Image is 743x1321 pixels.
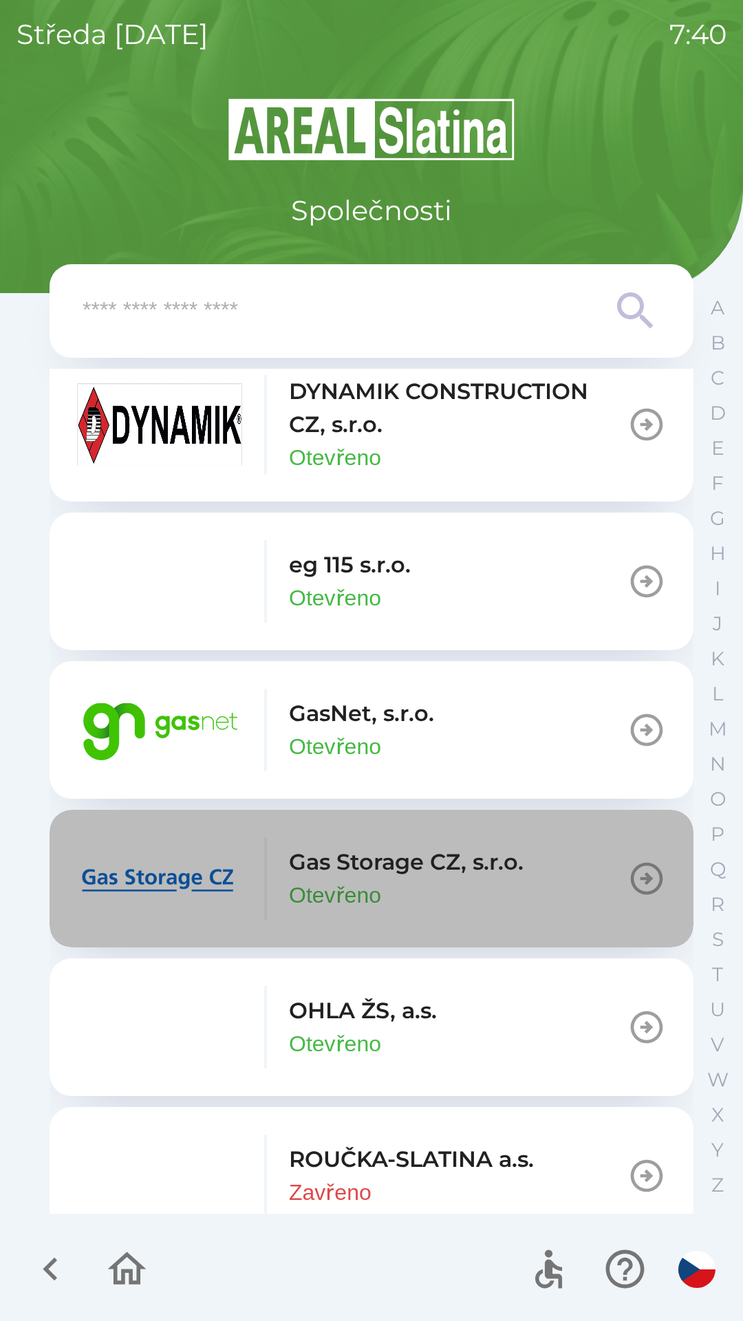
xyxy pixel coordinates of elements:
[711,822,724,846] p: P
[289,730,381,763] p: Otevřeno
[700,817,735,852] button: P
[289,548,411,581] p: eg 115 s.r.o.
[700,922,735,957] button: S
[710,752,726,776] p: N
[711,647,724,671] p: K
[50,661,693,799] button: GasNet, s.r.o.Otevřeno
[289,994,437,1027] p: OHLA ŽS, a.s.
[77,837,242,920] img: 2bd567fa-230c-43b3-b40d-8aef9e429395.png
[700,641,735,676] button: K
[77,540,242,623] img: 1a4889b5-dc5b-4fa6-815e-e1339c265386.png
[700,325,735,361] button: B
[700,501,735,536] button: G
[715,577,720,601] p: I
[700,571,735,606] button: I
[700,747,735,782] button: N
[713,612,722,636] p: J
[711,296,724,320] p: A
[700,466,735,501] button: F
[711,366,724,390] p: C
[17,14,208,55] p: středa [DATE]
[289,879,381,912] p: Otevřeno
[700,1027,735,1062] button: V
[50,810,693,947] button: Gas Storage CZ, s.r.o.Otevřeno
[700,1062,735,1097] button: W
[289,375,627,441] p: DYNAMIK CONSTRUCTION CZ, s.r.o.
[77,1135,242,1217] img: e7973d4e-78b1-4a83-8dc1-9059164483d7.png
[289,846,524,879] p: Gas Storage CZ, s.r.o.
[50,1107,693,1245] button: ROUČKA-SLATINA a.s.Zavřeno
[710,401,726,425] p: D
[707,1068,729,1092] p: W
[291,190,452,231] p: Společnosti
[710,506,725,530] p: G
[50,96,693,162] img: Logo
[712,682,723,706] p: L
[669,14,726,55] p: 7:40
[710,857,726,881] p: Q
[50,958,693,1096] button: OHLA ŽS, a.s.Otevřeno
[289,1143,534,1176] p: ROUČKA-SLATINA a.s.
[700,1097,735,1132] button: X
[700,536,735,571] button: H
[700,606,735,641] button: J
[710,541,726,566] p: H
[711,892,724,916] p: R
[700,396,735,431] button: D
[709,717,727,741] p: M
[289,441,381,474] p: Otevřeno
[710,998,725,1022] p: U
[700,290,735,325] button: A
[711,471,724,495] p: F
[700,676,735,711] button: L
[700,992,735,1027] button: U
[700,1168,735,1203] button: Z
[50,513,693,650] button: eg 115 s.r.o.Otevřeno
[77,986,242,1068] img: 95230cbc-907d-4dce-b6ee-20bf32430970.png
[700,852,735,887] button: Q
[700,782,735,817] button: O
[77,383,242,466] img: 9aa1c191-0426-4a03-845b-4981a011e109.jpeg
[710,787,726,811] p: O
[711,1033,724,1057] p: V
[712,963,723,987] p: T
[289,1027,381,1060] p: Otevřeno
[700,711,735,747] button: M
[700,431,735,466] button: E
[711,1173,724,1197] p: Z
[678,1251,715,1288] img: cs flag
[711,436,724,460] p: E
[711,331,725,355] p: B
[712,927,724,952] p: S
[700,1132,735,1168] button: Y
[711,1103,724,1127] p: X
[50,347,693,502] button: DYNAMIK CONSTRUCTION CZ, s.r.o.Otevřeno
[711,1138,724,1162] p: Y
[289,1176,371,1209] p: Zavřeno
[700,957,735,992] button: T
[700,361,735,396] button: C
[289,581,381,614] p: Otevřeno
[77,689,242,771] img: 95bd5263-4d84-4234-8c68-46e365c669f1.png
[700,887,735,922] button: R
[289,697,434,730] p: GasNet, s.r.o.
